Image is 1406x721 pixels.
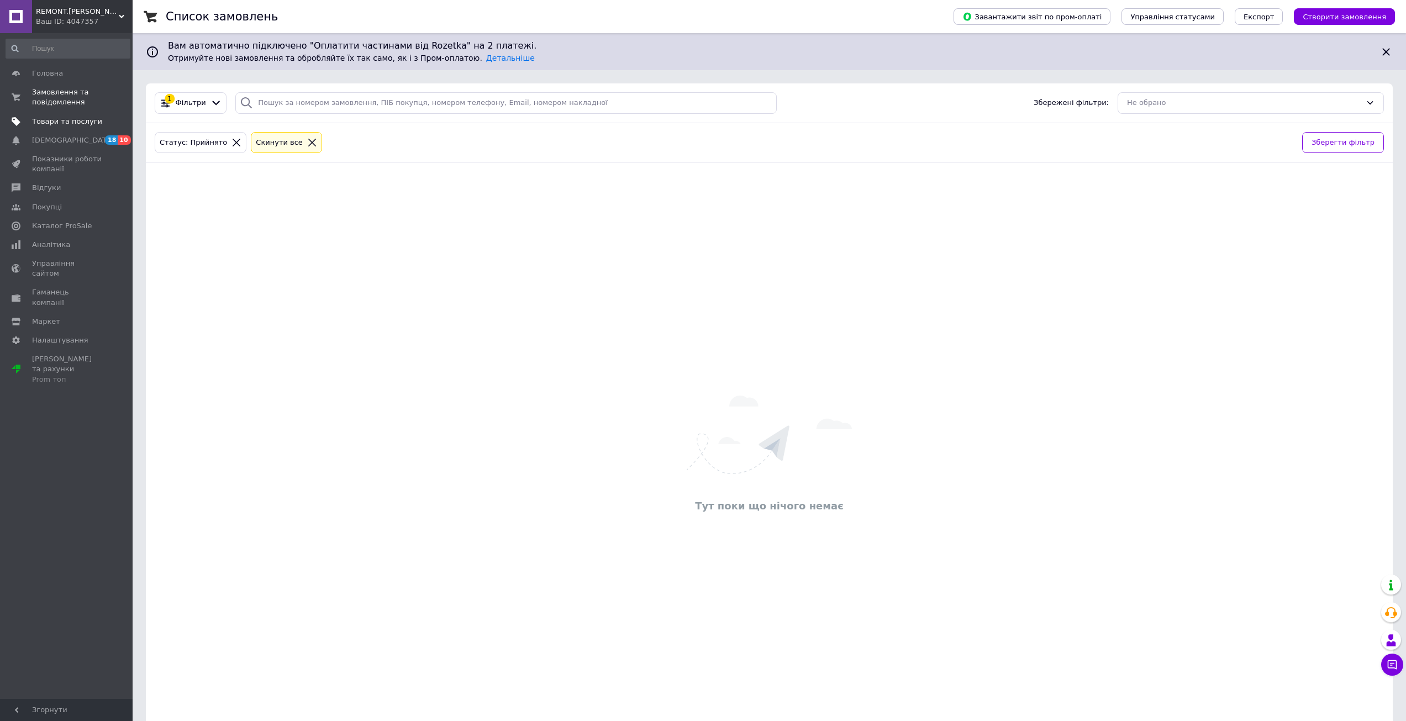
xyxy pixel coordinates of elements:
h1: Список замовлень [166,10,278,23]
input: Пошук за номером замовлення, ПІБ покупця, номером телефону, Email, номером накладної [235,92,777,114]
span: Маркет [32,317,60,327]
span: Збережені фільтри: [1034,98,1109,108]
div: 1 [165,94,175,104]
button: Завантажити звіт по пром-оплаті [954,8,1110,25]
button: Зберегти фільтр [1302,132,1384,154]
span: Управління статусами [1130,13,1215,21]
a: Детальніше [486,54,535,62]
span: Гаманець компанії [32,287,102,307]
span: Створити замовлення [1303,13,1386,21]
button: Експорт [1235,8,1283,25]
span: Управління сайтом [32,259,102,278]
button: Управління статусами [1121,8,1224,25]
div: Тут поки що нічого немає [151,499,1387,513]
div: Ваш ID: 4047357 [36,17,133,27]
span: Отримуйте нові замовлення та обробляйте їх так само, як і з Пром-оплатою. [168,54,535,62]
span: Налаштування [32,335,88,345]
span: Зберегти фільтр [1312,137,1375,149]
span: [DEMOGRAPHIC_DATA] [32,135,114,145]
button: Чат з покупцем [1381,654,1403,676]
span: Фільтри [176,98,206,108]
span: Каталог ProSale [32,221,92,231]
span: Відгуки [32,183,61,193]
div: Статус: Прийнято [157,137,229,149]
span: Завантажити звіт по пром-оплаті [962,12,1102,22]
input: Пошук [6,39,130,59]
span: Товари та послуги [32,117,102,127]
span: 10 [118,135,130,145]
span: Покупці [32,202,62,212]
span: Аналітика [32,240,70,250]
span: Головна [32,69,63,78]
span: Замовлення та повідомлення [32,87,102,107]
span: Показники роботи компанії [32,154,102,174]
a: Створити замовлення [1283,12,1395,20]
div: Prom топ [32,375,102,385]
div: Cкинути все [254,137,305,149]
button: Створити замовлення [1294,8,1395,25]
span: [PERSON_NAME] та рахунки [32,354,102,385]
span: Експорт [1244,13,1275,21]
span: REMONT.NICK [36,7,119,17]
span: 18 [105,135,118,145]
span: Вам автоматично підключено "Оплатити частинами від Rozetka" на 2 платежі. [168,40,1371,52]
div: Не обрано [1127,97,1361,109]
